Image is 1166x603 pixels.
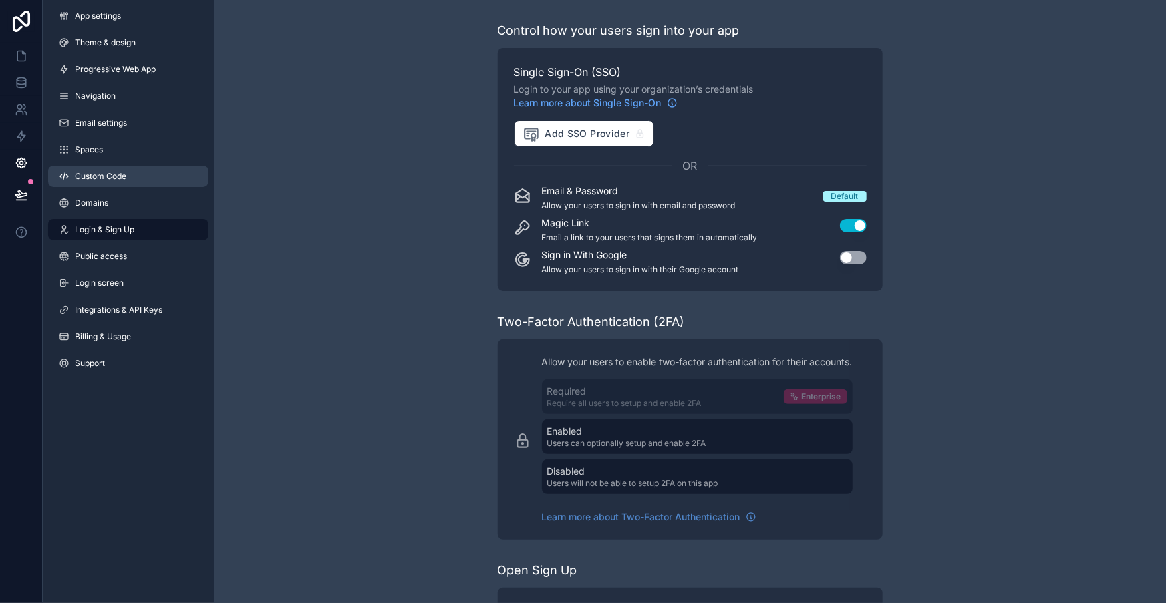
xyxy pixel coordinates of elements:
[75,11,121,21] span: App settings
[75,171,126,182] span: Custom Code
[547,425,706,438] p: Enabled
[547,465,718,478] p: Disabled
[542,355,853,369] p: Allow your users to enable two-factor authentication for their accounts.
[75,64,156,75] span: Progressive Web App
[48,219,208,240] a: Login & Sign Up
[683,158,698,174] span: OR
[48,139,208,160] a: Spaces
[542,510,740,524] span: Learn more about Two-Factor Authentication
[48,166,208,187] a: Custom Code
[48,32,208,53] a: Theme & design
[523,125,630,142] span: Add SSO Provider
[48,299,208,321] a: Integrations & API Keys
[547,398,702,409] p: Require all users to setup and enable 2FA
[48,112,208,134] a: Email settings
[831,191,859,202] div: Default
[802,391,841,402] span: Enterprise
[542,510,756,524] a: Learn more about Two-Factor Authentication
[48,192,208,214] a: Domains
[75,118,127,128] span: Email settings
[542,184,736,198] p: Email & Password
[498,21,740,40] div: Control how your users sign into your app
[75,224,134,235] span: Login & Sign Up
[48,326,208,347] a: Billing & Usage
[48,246,208,267] a: Public access
[514,120,655,147] button: Add SSO Provider
[542,248,739,262] p: Sign in With Google
[514,83,867,110] span: Login to your app using your organization’s credentials
[514,64,867,80] span: Single Sign-On (SSO)
[498,561,577,580] div: Open Sign Up
[48,85,208,107] a: Navigation
[75,331,131,342] span: Billing & Usage
[547,438,706,449] p: Users can optionally setup and enable 2FA
[542,200,736,211] p: Allow your users to sign in with email and password
[542,264,739,275] p: Allow your users to sign in with their Google account
[48,272,208,294] a: Login screen
[75,37,136,48] span: Theme & design
[48,353,208,374] a: Support
[547,385,702,398] p: Required
[75,251,127,262] span: Public access
[514,96,662,110] span: Learn more about Single Sign-On
[547,478,718,489] p: Users will not be able to setup 2FA on this app
[75,144,103,155] span: Spaces
[48,5,208,27] a: App settings
[542,216,758,230] p: Magic Link
[75,278,124,288] span: Login screen
[75,305,162,315] span: Integrations & API Keys
[75,198,108,208] span: Domains
[75,91,116,102] span: Navigation
[75,358,105,369] span: Support
[542,232,758,243] p: Email a link to your users that signs them in automatically
[514,96,678,110] a: Learn more about Single Sign-On
[48,59,208,80] a: Progressive Web App
[498,313,685,331] div: Two-Factor Authentication (2FA)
